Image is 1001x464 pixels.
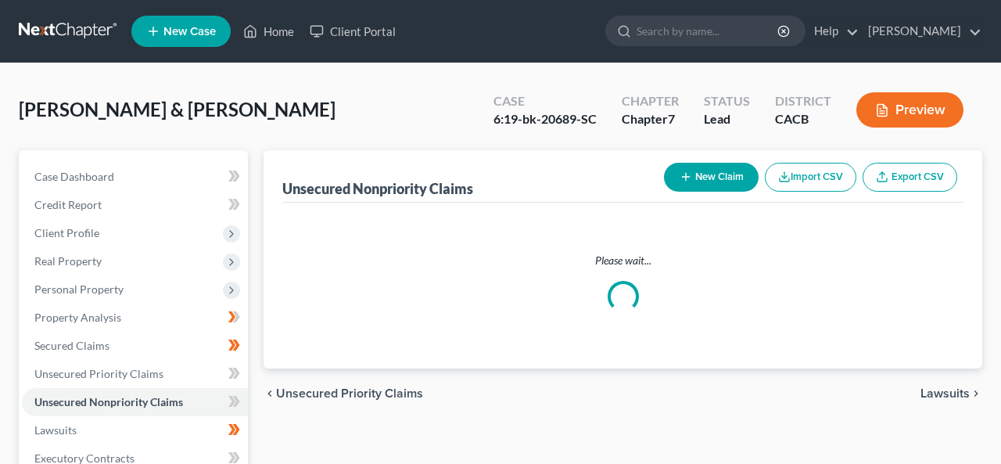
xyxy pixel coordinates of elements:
a: Client Portal [302,17,404,45]
a: [PERSON_NAME] [860,17,981,45]
span: Case Dashboard [34,170,114,183]
span: Unsecured Priority Claims [34,367,163,380]
span: Property Analysis [34,311,121,324]
span: Credit Report [34,198,102,211]
div: Status [704,92,750,110]
span: Secured Claims [34,339,109,352]
i: chevron_left [264,387,276,400]
button: chevron_left Unsecured Priority Claims [264,387,423,400]
a: Lawsuits [22,416,248,444]
span: Unsecured Priority Claims [276,387,423,400]
p: Please wait... [295,253,951,268]
a: Home [235,17,302,45]
a: Unsecured Nonpriority Claims [22,388,248,416]
div: Lead [704,110,750,128]
span: 7 [668,111,675,126]
div: CACB [775,110,831,128]
button: Lawsuits chevron_right [920,387,982,400]
span: [PERSON_NAME] & [PERSON_NAME] [19,98,335,120]
span: Real Property [34,254,102,268]
span: Client Profile [34,226,99,239]
input: Search by name... [637,16,780,45]
a: Export CSV [863,163,957,192]
div: Chapter [622,110,679,128]
span: Lawsuits [920,387,970,400]
button: Preview [856,92,963,128]
div: District [775,92,831,110]
button: New Claim [664,163,759,192]
a: Secured Claims [22,332,248,360]
span: Lawsuits [34,423,77,437]
div: Chapter [622,92,679,110]
a: Credit Report [22,191,248,219]
a: Case Dashboard [22,163,248,191]
div: 6:19-bk-20689-SC [493,110,597,128]
a: Property Analysis [22,304,248,332]
span: Unsecured Nonpriority Claims [34,395,183,408]
a: Unsecured Priority Claims [22,360,248,388]
a: Help [806,17,859,45]
button: Import CSV [765,163,856,192]
span: New Case [163,26,216,38]
div: Case [493,92,597,110]
span: Personal Property [34,282,124,296]
i: chevron_right [970,387,982,400]
div: Unsecured Nonpriority Claims [282,179,473,198]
